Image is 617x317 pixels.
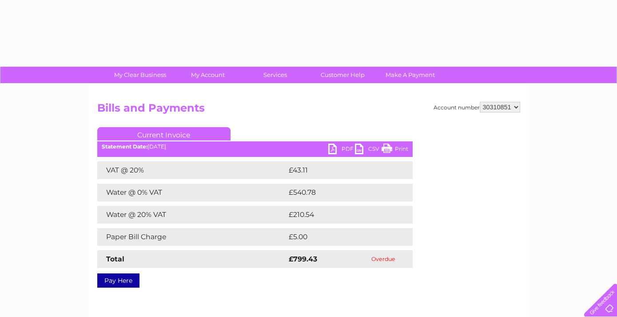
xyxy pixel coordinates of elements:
[97,102,520,119] h2: Bills and Payments
[171,67,244,83] a: My Account
[287,161,393,179] td: £43.11
[97,206,287,224] td: Water @ 20% VAT
[374,67,447,83] a: Make A Payment
[97,144,413,150] div: [DATE]
[287,206,396,224] td: £210.54
[434,102,520,112] div: Account number
[103,67,177,83] a: My Clear Business
[289,255,317,263] strong: £799.43
[328,144,355,156] a: PDF
[97,273,139,288] a: Pay Here
[97,184,287,201] td: Water @ 0% VAT
[102,143,147,150] b: Statement Date:
[97,161,287,179] td: VAT @ 20%
[106,255,124,263] strong: Total
[287,184,397,201] td: £540.78
[382,144,408,156] a: Print
[306,67,379,83] a: Customer Help
[97,228,287,246] td: Paper Bill Charge
[355,144,382,156] a: CSV
[97,127,231,140] a: Current Invoice
[239,67,312,83] a: Services
[287,228,392,246] td: £5.00
[354,250,413,268] td: Overdue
